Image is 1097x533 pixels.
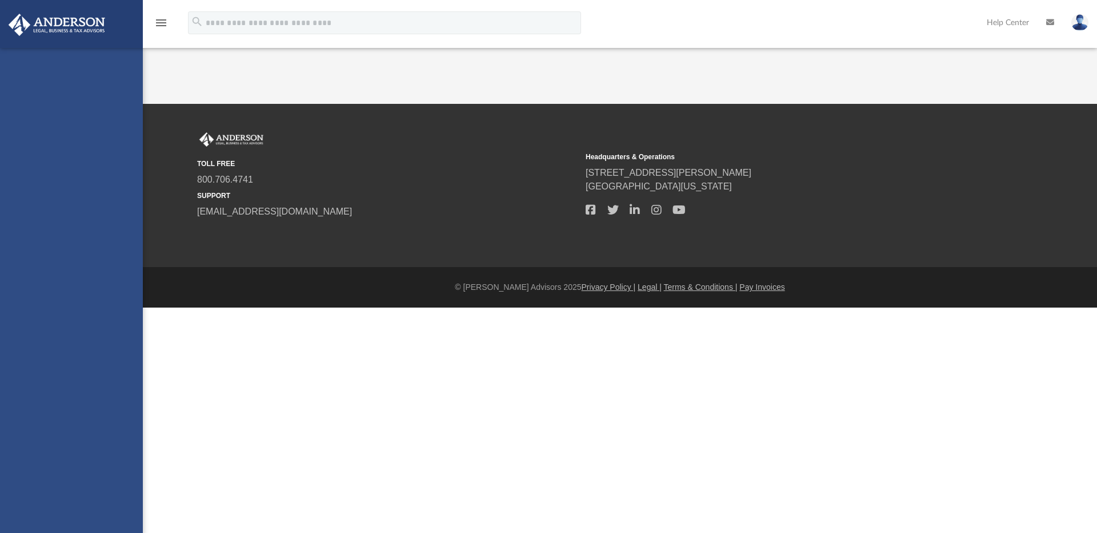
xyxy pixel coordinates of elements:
small: Headquarters & Operations [586,152,966,162]
a: Privacy Policy | [582,282,636,292]
a: menu [154,22,168,30]
a: [EMAIL_ADDRESS][DOMAIN_NAME] [197,207,352,216]
a: Terms & Conditions | [664,282,738,292]
img: Anderson Advisors Platinum Portal [197,132,266,147]
i: search [191,15,203,28]
a: Legal | [638,282,662,292]
a: 800.706.4741 [197,175,253,184]
a: Pay Invoices [739,282,784,292]
a: [GEOGRAPHIC_DATA][US_STATE] [586,181,732,191]
img: User Pic [1071,14,1088,31]
img: Anderson Advisors Platinum Portal [5,14,109,36]
i: menu [154,16,168,30]
div: © [PERSON_NAME] Advisors 2025 [143,281,1097,293]
a: [STREET_ADDRESS][PERSON_NAME] [586,168,751,177]
small: SUPPORT [197,191,578,201]
small: TOLL FREE [197,159,578,169]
